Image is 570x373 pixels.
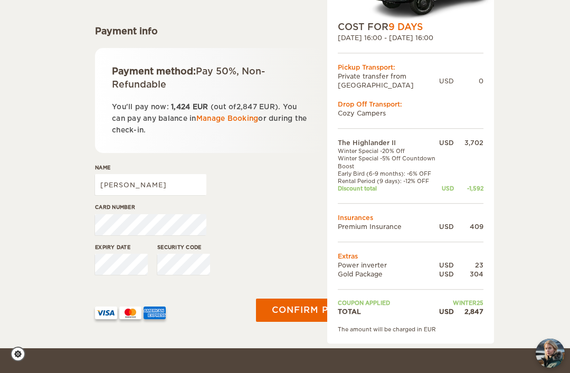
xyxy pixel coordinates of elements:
[256,299,385,322] button: Confirm payment
[338,63,483,72] div: Pickup Transport:
[338,33,483,42] div: [DATE] 16:00 - [DATE] 16:00
[157,243,210,251] label: Security code
[338,155,439,170] td: Winter Special -5% Off Countdown Boost
[338,147,439,155] td: Winter Special -20% Off
[454,261,483,270] div: 23
[338,326,483,333] div: The amount will be charged in EUR
[536,339,565,368] button: chat-button
[112,66,265,89] span: Pay 50%, Non-Refundable
[95,25,324,37] div: Payment info
[338,138,439,147] td: The Highlander II
[338,100,483,109] div: Drop Off Transport:
[439,185,454,193] div: USD
[454,185,483,193] div: -1,592
[144,307,166,319] img: AMEX
[338,170,439,177] td: Early Bird (6-9 months): -6% OFF
[454,270,483,279] div: 304
[454,138,483,147] div: 3,702
[119,307,141,319] img: mastercard
[196,114,259,122] a: Manage Booking
[95,243,148,251] label: Expiry date
[338,222,439,231] td: Premium Insurance
[454,222,483,231] div: 409
[338,307,439,316] td: TOTAL
[95,307,117,319] img: VISA
[259,103,275,111] span: EUR
[338,300,439,307] td: Coupon applied
[95,164,206,171] label: Name
[439,307,454,316] div: USD
[171,103,190,111] span: 1,424
[193,103,208,111] span: EUR
[112,65,307,91] div: Payment method:
[338,72,439,90] td: Private transfer from [GEOGRAPHIC_DATA]
[454,76,483,85] div: 0
[338,213,483,222] td: Insurances
[388,22,423,32] span: 9 Days
[338,109,483,118] td: Cozy Campers
[536,339,565,368] img: Freyja at Cozy Campers
[236,103,257,111] span: 2,847
[338,185,439,193] td: Discount total
[112,101,307,136] p: You'll pay now: (out of ). You can pay any balance in or during the check-in.
[338,21,483,33] div: COST FOR
[439,270,454,279] div: USD
[338,177,439,185] td: Rental Period (9 days): -12% OFF
[95,203,206,211] label: Card number
[439,261,454,270] div: USD
[11,347,32,361] a: Cookie settings
[338,252,483,261] td: Extras
[338,270,439,279] td: Gold Package
[454,307,483,316] div: 2,847
[439,300,483,307] td: WINTER25
[338,261,439,270] td: Power inverter
[439,138,454,147] div: USD
[439,76,454,85] div: USD
[439,222,454,231] div: USD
